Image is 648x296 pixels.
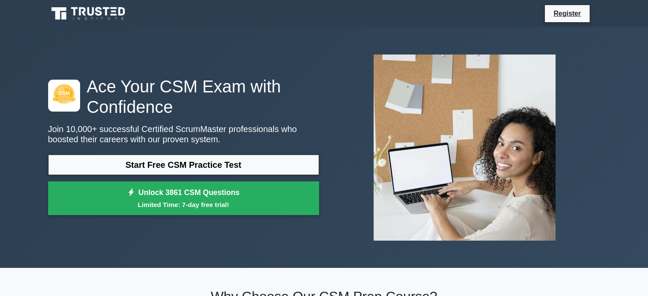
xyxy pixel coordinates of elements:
[548,8,586,19] a: Register
[48,124,319,144] p: Join 10,000+ successful Certified ScrumMaster professionals who boosted their careers with our pr...
[48,181,319,216] a: Unlock 3861 CSM QuestionsLimited Time: 7-day free trial!
[59,200,308,210] small: Limited Time: 7-day free trial!
[48,155,319,175] a: Start Free CSM Practice Test
[48,76,319,117] h1: Ace Your CSM Exam with Confidence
